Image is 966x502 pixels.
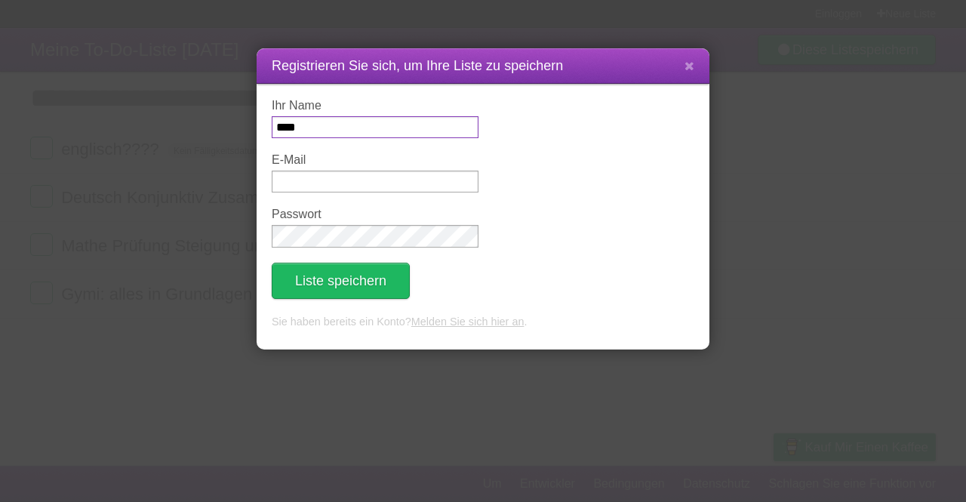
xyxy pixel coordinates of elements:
[272,58,563,73] font: Registrieren Sie sich, um Ihre Liste zu speichern
[411,316,525,328] a: Melden Sie sich hier an
[272,153,306,166] font: E-Mail
[295,273,386,288] font: Liste speichern
[272,208,321,220] font: Passwort
[272,99,321,112] font: Ihr Name
[272,316,411,328] font: Sie haben bereits ein Konto?
[272,263,410,299] button: Liste speichern
[524,316,527,328] font: .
